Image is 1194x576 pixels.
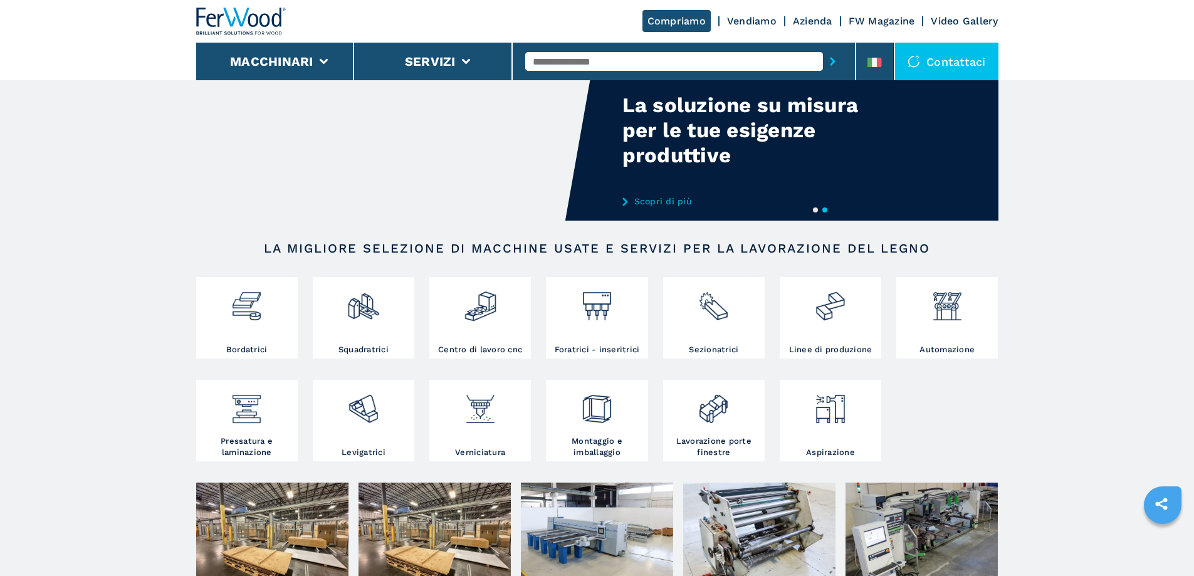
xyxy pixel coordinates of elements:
[196,8,286,35] img: Ferwood
[697,383,730,426] img: lavorazione_porte_finestre_2.png
[546,380,647,461] a: Montaggio e imballaggio
[780,277,881,359] a: Linee di produzione
[727,15,777,27] a: Vendiamo
[895,43,998,80] div: Contattaci
[405,54,456,69] button: Servizi
[697,280,730,323] img: sezionatrici_2.png
[580,280,614,323] img: foratrici_inseritrici_2.png
[663,277,765,359] a: Sezionatrici
[455,447,505,458] h3: Verniciatura
[230,54,313,69] button: Macchinari
[663,380,765,461] a: Lavorazione porte finestre
[342,447,385,458] h3: Levigatrici
[438,344,522,355] h3: Centro di lavoro cnc
[196,39,597,221] video: Your browser does not support the video tag.
[622,196,868,206] a: Scopri di più
[789,344,872,355] h3: Linee di produzione
[230,383,263,426] img: pressa-strettoia.png
[931,15,998,27] a: Video Gallery
[580,383,614,426] img: montaggio_imballaggio_2.png
[313,380,414,461] a: Levigatrici
[780,380,881,461] a: Aspirazione
[814,280,847,323] img: linee_di_produzione_2.png
[823,47,842,76] button: submit-button
[429,277,531,359] a: Centro di lavoro cnc
[313,277,414,359] a: Squadratrici
[230,280,263,323] img: bordatrici_1.png
[793,15,832,27] a: Azienda
[555,344,640,355] h3: Foratrici - inseritrici
[347,280,380,323] img: squadratrici_2.png
[347,383,380,426] img: levigatrici_2.png
[464,280,497,323] img: centro_di_lavoro_cnc_2.png
[338,344,389,355] h3: Squadratrici
[196,277,298,359] a: Bordatrici
[1141,520,1185,567] iframe: Chat
[814,383,847,426] img: aspirazione_1.png
[236,241,958,256] h2: LA MIGLIORE SELEZIONE DI MACCHINE USATE E SERVIZI PER LA LAVORAZIONE DEL LEGNO
[199,436,295,458] h3: Pressatura e laminazione
[642,10,711,32] a: Compriamo
[919,344,975,355] h3: Automazione
[689,344,738,355] h3: Sezionatrici
[822,207,827,212] button: 2
[226,344,268,355] h3: Bordatrici
[546,277,647,359] a: Foratrici - inseritrici
[666,436,762,458] h3: Lavorazione porte finestre
[806,447,855,458] h3: Aspirazione
[813,207,818,212] button: 1
[196,380,298,461] a: Pressatura e laminazione
[896,277,998,359] a: Automazione
[931,280,964,323] img: automazione.png
[464,383,497,426] img: verniciatura_1.png
[849,15,915,27] a: FW Magazine
[429,380,531,461] a: Verniciatura
[908,55,920,68] img: Contattaci
[1146,488,1177,520] a: sharethis
[549,436,644,458] h3: Montaggio e imballaggio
